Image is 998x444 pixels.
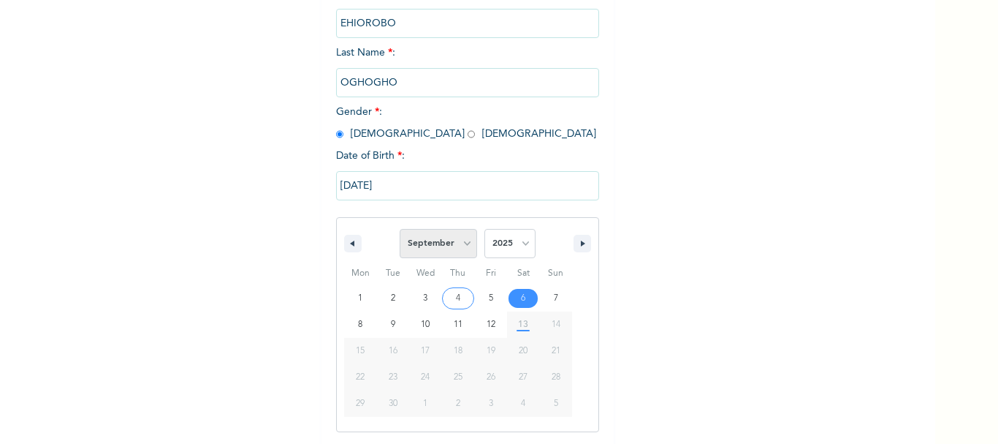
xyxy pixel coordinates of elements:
[336,171,599,200] input: DD-MM-YYYY
[377,312,410,338] button: 9
[358,285,362,312] span: 1
[474,262,507,285] span: Fri
[409,312,442,338] button: 10
[474,364,507,391] button: 26
[539,338,572,364] button: 21
[519,338,527,364] span: 20
[377,364,410,391] button: 23
[377,262,410,285] span: Tue
[344,364,377,391] button: 22
[423,285,427,312] span: 3
[552,364,560,391] span: 28
[344,312,377,338] button: 8
[442,338,475,364] button: 18
[552,312,560,338] span: 14
[391,285,395,312] span: 2
[336,107,596,139] span: Gender : [DEMOGRAPHIC_DATA] [DEMOGRAPHIC_DATA]
[389,338,397,364] span: 16
[539,262,572,285] span: Sun
[442,285,475,312] button: 4
[474,285,507,312] button: 5
[487,312,495,338] span: 12
[421,364,430,391] span: 24
[391,312,395,338] span: 9
[552,338,560,364] span: 21
[442,364,475,391] button: 25
[518,312,528,338] span: 13
[336,148,405,164] span: Date of Birth :
[344,262,377,285] span: Mon
[421,312,430,338] span: 10
[421,338,430,364] span: 17
[454,312,462,338] span: 11
[489,285,493,312] span: 5
[358,312,362,338] span: 8
[356,391,365,417] span: 29
[507,285,540,312] button: 6
[356,364,365,391] span: 22
[409,285,442,312] button: 3
[539,312,572,338] button: 14
[377,285,410,312] button: 2
[519,364,527,391] span: 27
[377,391,410,417] button: 30
[336,9,599,38] input: Enter your first name
[456,285,460,312] span: 4
[442,262,475,285] span: Thu
[474,312,507,338] button: 12
[521,285,525,312] span: 6
[474,338,507,364] button: 19
[409,338,442,364] button: 17
[487,364,495,391] span: 26
[507,338,540,364] button: 20
[454,338,462,364] span: 18
[507,364,540,391] button: 27
[409,262,442,285] span: Wed
[539,285,572,312] button: 7
[454,364,462,391] span: 25
[507,262,540,285] span: Sat
[356,338,365,364] span: 15
[487,338,495,364] span: 19
[336,48,599,88] span: Last Name :
[336,68,599,97] input: Enter your last name
[507,312,540,338] button: 13
[389,391,397,417] span: 30
[344,338,377,364] button: 15
[539,364,572,391] button: 28
[377,338,410,364] button: 16
[554,285,558,312] span: 7
[409,364,442,391] button: 24
[344,285,377,312] button: 1
[442,312,475,338] button: 11
[344,391,377,417] button: 29
[389,364,397,391] span: 23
